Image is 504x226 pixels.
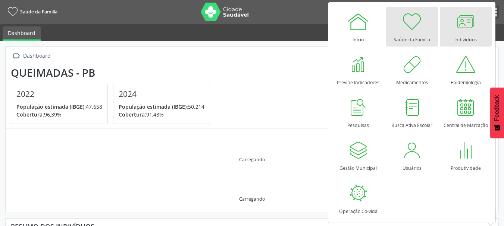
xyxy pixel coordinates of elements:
[16,103,102,111] p: 47.658
[440,135,492,175] a: Produtividade
[239,156,265,163] div: Carregando
[386,135,438,175] a: Usuários
[332,50,384,89] a: Previne Indicadores
[332,135,384,175] a: Gestão Municipal
[239,196,265,202] div: Carregando
[119,89,204,99] h4: 2024
[20,9,57,15] span: Saúde da Família
[11,67,215,79] div: Queimadas - PB
[119,103,204,111] p: 50.214
[11,51,22,61] i: 
[440,7,492,47] a: Indivíduos
[16,111,44,118] span: Cobertura:
[16,103,86,110] span: População estimada (IBGE):
[386,50,438,89] a: Medicamentos
[16,111,102,118] p: 96,39%
[494,95,500,121] span: Feedback
[16,89,102,99] h4: 2022
[3,26,41,41] a: Dashboard
[332,92,384,132] a: Pesquisas
[22,51,52,61] div: Dashboard
[119,103,188,110] span: População estimada (IBGE):
[119,111,204,118] p: 91,48%
[11,51,52,61] a:  Dashboard
[440,50,492,89] a: Epidemiologia
[119,111,146,118] span: Cobertura:
[332,178,384,218] a: Operação Co-vida
[386,7,438,47] a: Saúde da Família
[440,92,492,132] a: Central de Marcação
[5,6,57,18] a: Saúde da Família
[490,87,504,138] button: Feedback - Mostrar pesquisa
[332,7,384,47] a: Início
[386,92,438,132] a: Busca Ativa Escolar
